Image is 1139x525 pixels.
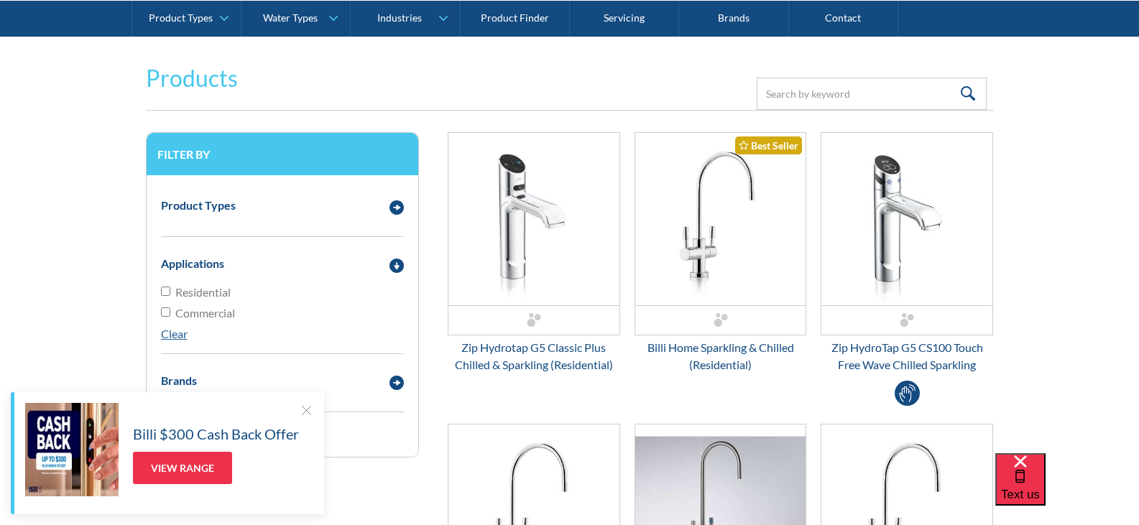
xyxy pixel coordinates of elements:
[635,132,807,373] a: Billi Home Sparkling & Chilled (Residential)Best SellerBilli Home Sparkling & Chilled (Residential)
[149,11,213,24] div: Product Types
[821,132,993,373] a: Zip HydroTap G5 CS100 Touch Free Wave Chilled Sparkling Zip HydroTap G5 CS100 Touch Free Wave Chi...
[133,452,232,484] a: View Range
[821,133,992,305] img: Zip HydroTap G5 CS100 Touch Free Wave Chilled Sparkling
[735,136,802,154] div: Best Seller
[448,339,620,373] div: Zip Hydrotap G5 Classic Plus Chilled & Sparkling (Residential)
[175,284,231,301] span: Residential
[157,147,407,161] h3: Filter by
[25,403,119,496] img: Billi $300 Cash Back Offer
[448,133,619,305] img: Zip Hydrotap G5 Classic Plus Chilled & Sparkling (Residential)
[635,133,806,305] img: Billi Home Sparkling & Chilled (Residential)
[821,339,993,373] div: Zip HydroTap G5 CS100 Touch Free Wave Chilled Sparkling
[161,287,170,296] input: Residential
[263,11,318,24] div: Water Types
[161,197,236,214] div: Product Types
[175,305,235,322] span: Commercial
[448,132,620,373] a: Zip Hydrotap G5 Classic Plus Chilled & Sparkling (Residential)Zip Hydrotap G5 Classic Plus Chille...
[757,78,987,110] input: Search by keyword
[635,339,807,373] div: Billi Home Sparkling & Chilled (Residential)
[161,307,170,317] input: Commercial
[161,327,188,340] a: Clear
[161,372,197,389] div: Brands
[377,11,422,24] div: Industries
[133,423,299,445] h5: Billi $300 Cash Back Offer
[995,453,1139,525] iframe: podium webchat widget bubble
[161,255,224,272] div: Applications
[146,61,238,96] h2: Products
